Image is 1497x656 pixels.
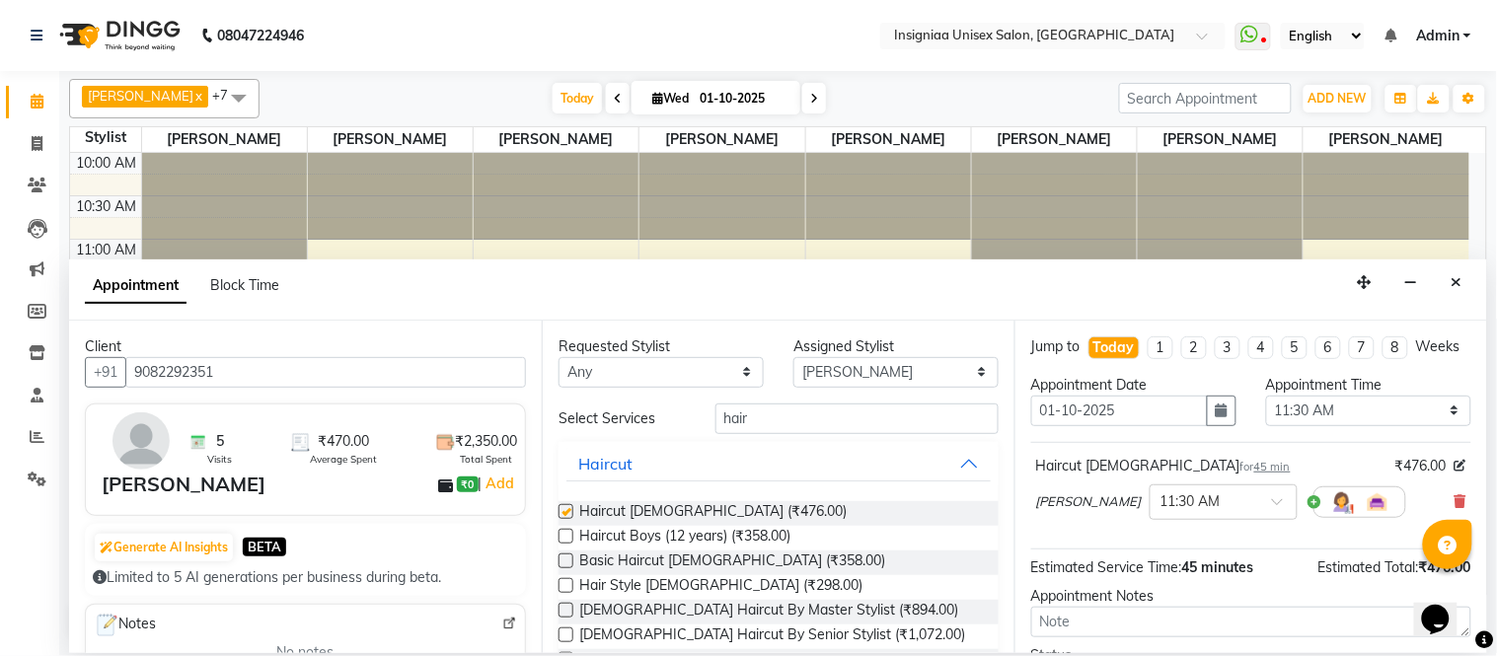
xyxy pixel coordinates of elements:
[1366,490,1389,514] img: Interior.png
[694,84,792,113] input: 2025-10-01
[1330,490,1354,514] img: Hairdresser.png
[566,446,991,481] button: Haircut
[460,452,512,467] span: Total Spent
[1036,456,1291,476] div: Haircut [DEMOGRAPHIC_DATA]
[73,153,141,174] div: 10:00 AM
[125,357,526,388] input: Search by Name/Mobile/Email/Code
[85,268,187,304] span: Appointment
[806,127,971,152] span: [PERSON_NAME]
[50,8,186,63] img: logo
[93,567,518,588] div: Limited to 5 AI generations per business during beta.
[1395,456,1447,476] span: ₹476.00
[715,403,999,434] input: Search by service name
[1240,460,1291,474] small: for
[578,452,633,475] div: Haircut
[1315,336,1341,359] li: 6
[1349,336,1375,359] li: 7
[1318,558,1419,576] span: Estimated Total:
[95,534,233,561] button: Generate AI Insights
[142,127,307,152] span: [PERSON_NAME]
[1031,586,1471,607] div: Appointment Notes
[1031,558,1182,576] span: Estimated Service Time:
[1248,336,1274,359] li: 4
[216,431,224,452] span: 5
[73,240,141,260] div: 11:00 AM
[1455,460,1466,472] i: Edit price
[1282,336,1308,359] li: 5
[647,91,694,106] span: Wed
[1254,460,1291,474] span: 45 min
[102,470,265,499] div: [PERSON_NAME]
[243,538,286,556] span: BETA
[579,526,790,550] span: Haircut Boys (12 years) (₹358.00)
[1031,336,1081,357] div: Jump to
[112,412,170,470] img: avatar
[579,550,885,575] span: Basic Haircut [DEMOGRAPHIC_DATA] (₹358.00)
[639,127,804,152] span: [PERSON_NAME]
[972,127,1137,152] span: [PERSON_NAME]
[1383,336,1408,359] li: 8
[1036,492,1142,512] span: [PERSON_NAME]
[1148,336,1173,359] li: 1
[1093,337,1135,358] div: Today
[85,357,126,388] button: +91
[1266,375,1471,396] div: Appointment Time
[1215,336,1240,359] li: 3
[544,408,701,429] div: Select Services
[483,472,517,495] a: Add
[1031,375,1236,396] div: Appointment Date
[1304,85,1372,112] button: ADD NEW
[1309,91,1367,106] span: ADD NEW
[579,501,847,526] span: Haircut [DEMOGRAPHIC_DATA] (₹476.00)
[70,127,141,148] div: Stylist
[1182,558,1254,576] span: 45 minutes
[1181,336,1207,359] li: 2
[193,88,202,104] a: x
[579,600,958,624] span: [DEMOGRAPHIC_DATA] Haircut By Master Stylist (₹894.00)
[1416,26,1460,46] span: Admin
[1419,558,1471,576] span: ₹476.00
[212,87,243,103] span: +7
[217,8,304,63] b: 08047224946
[210,276,279,294] span: Block Time
[1138,127,1303,152] span: [PERSON_NAME]
[479,472,517,495] span: |
[474,127,638,152] span: [PERSON_NAME]
[1119,83,1292,113] input: Search Appointment
[579,624,965,649] span: [DEMOGRAPHIC_DATA] Haircut By Senior Stylist (₹1,072.00)
[553,83,602,113] span: Today
[85,336,526,357] div: Client
[94,613,156,638] span: Notes
[1414,577,1477,636] iframe: chat widget
[579,575,862,600] span: Hair Style [DEMOGRAPHIC_DATA] (₹298.00)
[310,452,377,467] span: Average Spent
[73,196,141,217] div: 10:30 AM
[457,476,478,492] span: ₹0
[308,127,473,152] span: [PERSON_NAME]
[318,431,369,452] span: ₹470.00
[1443,267,1471,298] button: Close
[1304,127,1469,152] span: [PERSON_NAME]
[559,336,764,357] div: Requested Stylist
[88,88,193,104] span: [PERSON_NAME]
[1416,336,1460,357] div: Weeks
[207,452,232,467] span: Visits
[1031,396,1208,426] input: yyyy-mm-dd
[455,431,517,452] span: ₹2,350.00
[793,336,999,357] div: Assigned Stylist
